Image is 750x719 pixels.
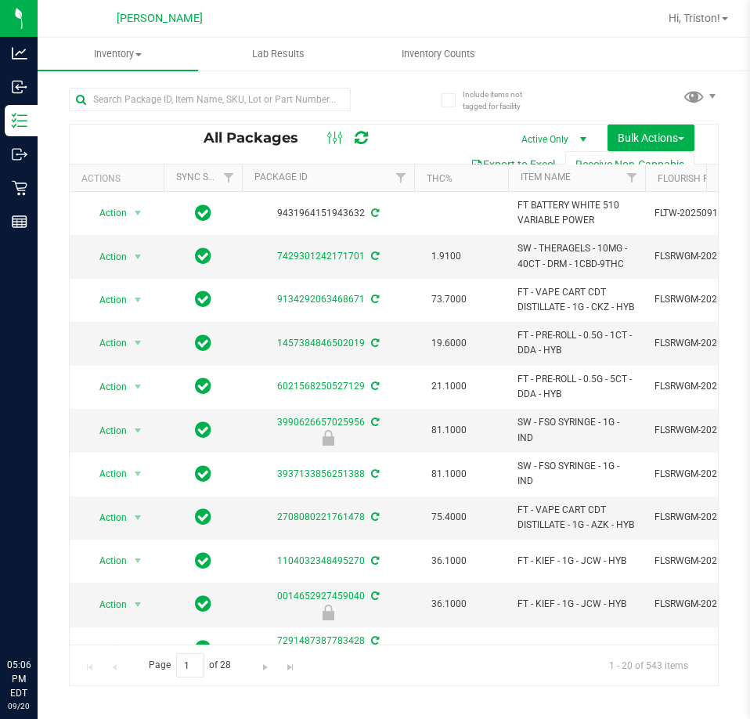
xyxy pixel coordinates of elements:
a: 7429301242171701 [277,251,365,262]
button: Bulk Actions [608,125,694,151]
span: select [128,638,148,659]
a: 3990626657025956 [277,417,365,428]
span: FT - VAPE CART CDT DISTILLATE - 1G - CKZ - HYB [517,285,636,315]
div: Actions [81,173,157,184]
a: 1104032348495270 [277,555,365,566]
a: Filter [216,164,242,191]
inline-svg: Outbound [12,146,27,162]
span: Action [85,550,128,572]
a: Filter [388,164,414,191]
span: In Sync [195,638,211,659]
span: Action [85,289,128,311]
span: Inventory Counts [380,47,496,61]
a: THC% [427,173,453,184]
span: select [128,376,148,398]
span: 1 - 20 of 543 items [597,653,701,677]
span: 81.1000 [424,419,474,442]
span: In Sync [195,550,211,572]
span: SW - FSO SYRINGE - 1G - IND [517,459,636,489]
span: In Sync [195,593,211,615]
input: 1 [176,653,204,677]
div: Newly Received [240,605,416,620]
span: In Sync [195,506,211,528]
span: 75.4000 [424,506,474,529]
span: Lab Results [231,47,326,61]
a: Filter [619,164,645,191]
span: FT BATTERY WHITE 510 VARIABLE POWER [517,198,636,228]
button: Export to Excel [460,151,565,178]
input: Search Package ID, Item Name, SKU, Lot or Part Number... [69,88,351,111]
span: Page of 28 [135,653,244,677]
inline-svg: Analytics [12,45,27,61]
span: Inventory [38,47,198,61]
a: Inventory [38,38,198,70]
a: Sync Status [176,172,236,182]
span: select [128,289,148,311]
a: Go to the last page [279,653,301,674]
inline-svg: Retail [12,180,27,196]
span: In Sync [195,288,211,310]
span: In Sync [195,245,211,267]
span: In Sync [195,375,211,397]
span: Sync from Compliance System [369,294,379,305]
span: FT - PRE-ROLL - 0.5G - 5CT - DDA - HYB [517,372,636,402]
span: Action [85,246,128,268]
a: 9134292063468671 [277,294,365,305]
a: Package ID [254,172,308,182]
span: Action [85,463,128,485]
span: 19.6000 [424,332,474,355]
span: Sync from Compliance System [369,635,379,646]
span: Action [85,376,128,398]
span: Bulk Actions [618,132,684,144]
span: FT - VAPE CART CDT DISTILLATE - 1G - AZK - HYB [517,503,636,533]
a: 2708080221761478 [277,511,365,522]
a: 0014652927459040 [277,591,365,602]
inline-svg: Inbound [12,79,27,95]
span: Sync from Compliance System [369,381,379,392]
a: 6021568250527129 [277,381,365,392]
span: In Sync [195,332,211,354]
span: select [128,420,148,442]
span: Action [85,420,128,442]
span: SW - THERAGELS - 10MG - 40CT - DRM - 1CBD-9THC [517,241,636,271]
a: Inventory Counts [359,38,519,70]
button: Receive Non-Cannabis [565,151,694,178]
a: Go to the next page [254,653,277,674]
span: In Sync [195,202,211,224]
div: Newly Received [240,430,416,446]
span: Sync from Compliance System [369,338,379,349]
span: Sync from Compliance System [369,208,379,219]
span: select [128,246,148,268]
a: Item Name [521,172,571,182]
span: Action [85,332,128,354]
span: Sync from Compliance System [369,511,379,522]
span: select [128,332,148,354]
span: Action [85,507,128,529]
span: 36.1000 [424,638,474,660]
span: [PERSON_NAME] [117,12,203,25]
span: Sync from Compliance System [369,555,379,566]
span: FT - KIEF - 1G - JCW - HYB [517,597,636,612]
span: Action [85,202,128,224]
span: In Sync [195,463,211,485]
span: 36.1000 [424,550,474,573]
div: 9431964151943632 [240,206,416,221]
span: 21.1000 [424,375,474,398]
span: SW - FSO SYRINGE - 1G - IND [517,415,636,445]
p: 05:06 PM EDT [7,658,31,700]
span: 36.1000 [424,593,474,616]
a: 1457384846502019 [277,338,365,349]
span: Sync from Compliance System [369,591,379,602]
span: Include items not tagged for facility [463,89,541,112]
span: 73.7000 [424,288,474,311]
span: 81.1000 [424,463,474,486]
span: 1.9100 [424,245,469,268]
span: select [128,507,148,529]
span: select [128,202,148,224]
span: FT - KIEF - 1G - JCW - HYB [517,641,636,656]
span: Sync from Compliance System [369,251,379,262]
span: select [128,550,148,572]
inline-svg: Reports [12,214,27,229]
p: 09/20 [7,700,31,712]
span: FT - PRE-ROLL - 0.5G - 1CT - DDA - HYB [517,328,636,358]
